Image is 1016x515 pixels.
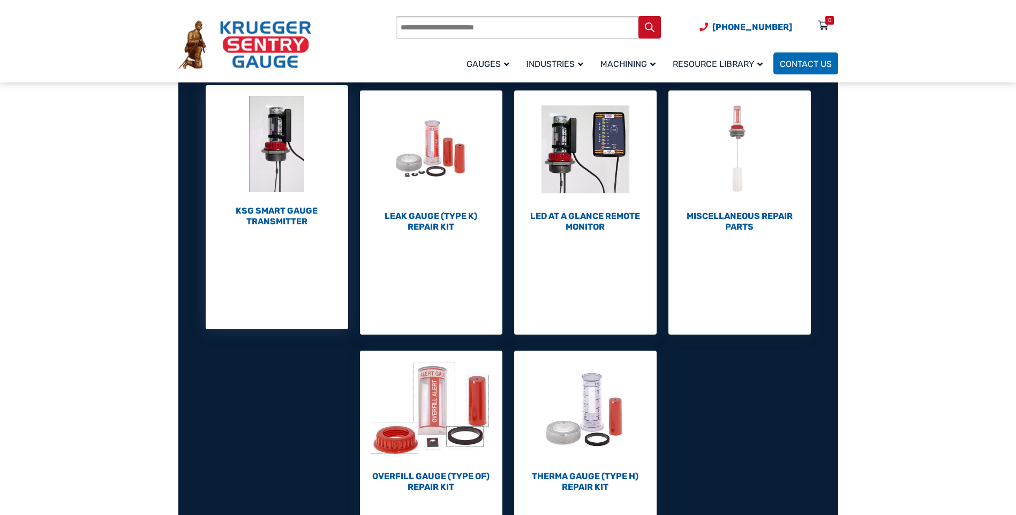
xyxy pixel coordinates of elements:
h2: LED At A Glance Remote Monitor [514,211,657,232]
img: LED At A Glance Remote Monitor [514,90,657,208]
h2: Leak Gauge (Type K) Repair Kit [360,211,502,232]
a: Industries [520,51,594,76]
h2: Miscellaneous Repair Parts [668,211,811,232]
a: Gauges [460,51,520,76]
a: Resource Library [666,51,773,76]
a: Visit product category Overfill Gauge (Type OF) Repair Kit [360,351,502,493]
img: Therma Gauge (Type H) Repair Kit [514,351,657,468]
span: Gauges [466,59,509,69]
a: Machining [594,51,666,76]
a: Phone Number (920) 434-8860 [699,20,792,34]
h2: Overfill Gauge (Type OF) Repair Kit [360,471,502,493]
a: Visit product category LED At A Glance Remote Monitor [514,90,657,232]
span: Resource Library [673,59,763,69]
span: Industries [526,59,583,69]
img: Overfill Gauge (Type OF) Repair Kit [360,351,502,468]
img: Miscellaneous Repair Parts [668,90,811,208]
h2: Therma Gauge (Type H) Repair Kit [514,471,657,493]
img: KSG Smart Gauge Transmitter [206,85,348,203]
span: [PHONE_NUMBER] [712,22,792,32]
a: Visit product category KSG Smart Gauge Transmitter [206,85,348,227]
img: Krueger Sentry Gauge [178,20,311,70]
a: Visit product category Therma Gauge (Type H) Repair Kit [514,351,657,493]
a: Visit product category Leak Gauge (Type K) Repair Kit [360,90,502,232]
a: Visit product category Miscellaneous Repair Parts [668,90,811,232]
span: Machining [600,59,656,69]
span: Contact Us [780,59,832,69]
img: Leak Gauge (Type K) Repair Kit [360,90,502,208]
div: 0 [828,16,831,25]
h2: KSG Smart Gauge Transmitter [206,206,348,227]
a: Contact Us [773,52,838,74]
